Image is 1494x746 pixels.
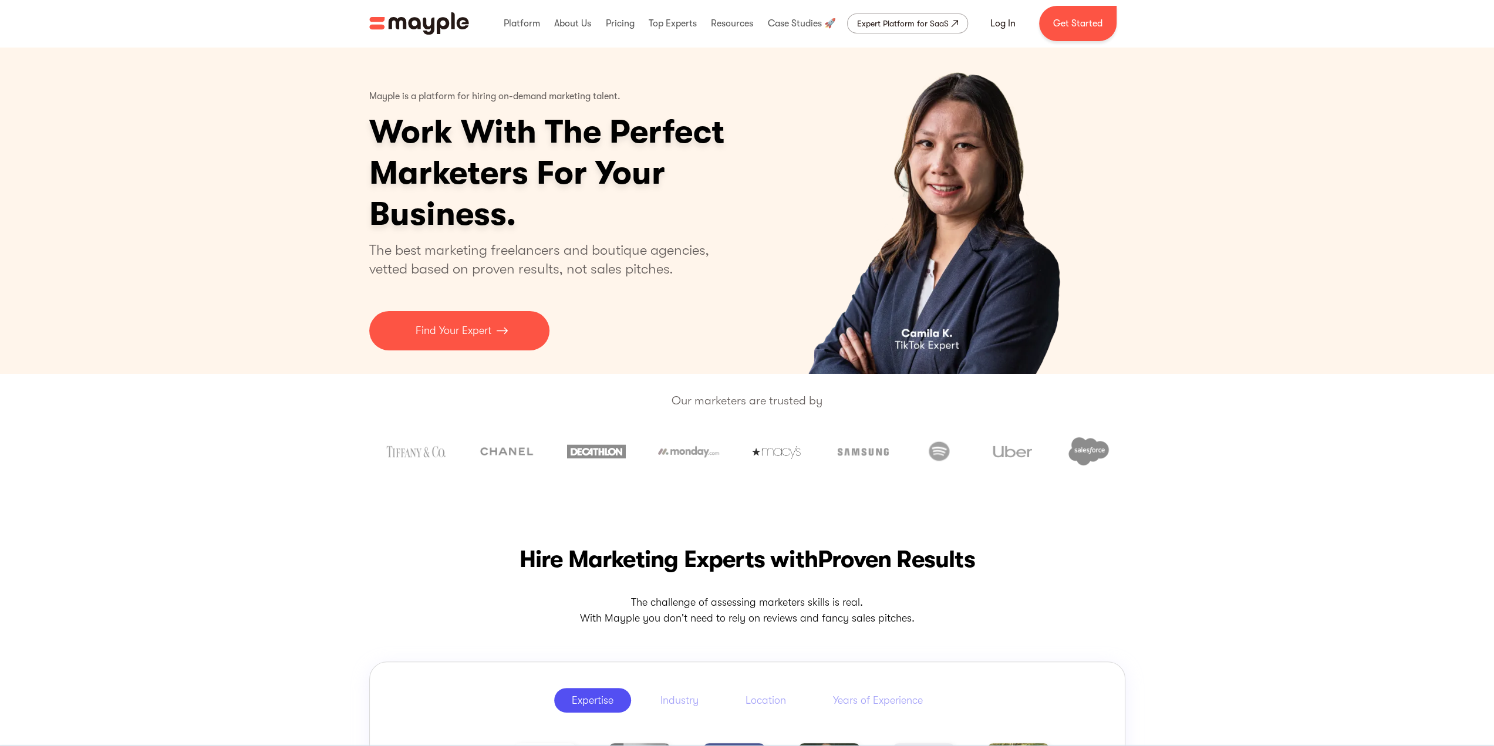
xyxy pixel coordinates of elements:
img: Mayple logo [369,12,469,35]
div: carousel [758,47,1125,374]
h2: Hire Marketing Experts with [369,543,1125,576]
a: Expert Platform for SaaS [847,13,968,33]
a: Get Started [1039,6,1117,41]
div: Industry [660,693,699,707]
a: home [369,12,469,35]
span: Proven Results [818,546,975,573]
p: The challenge of assessing marketers skills is real. With Mayple you don't need to rely on review... [369,595,1125,626]
div: Pricing [602,5,637,42]
div: Platform [501,5,543,42]
div: Resources [708,5,756,42]
div: Location [746,693,786,707]
p: Mayple is a platform for hiring on-demand marketing talent. [369,82,620,112]
div: Top Experts [646,5,700,42]
div: Years of Experience [833,693,923,707]
a: Find Your Expert [369,311,549,350]
p: Find Your Expert [416,323,491,339]
div: Expertise [572,693,613,707]
div: About Us [551,5,594,42]
div: 2 of 4 [758,47,1125,374]
p: The best marketing freelancers and boutique agencies, vetted based on proven results, not sales p... [369,241,723,278]
iframe: Chat Widget [1283,610,1494,746]
h1: Work With The Perfect Marketers For Your Business. [369,112,815,235]
div: Expert Platform for SaaS [857,16,949,31]
a: Log In [976,9,1030,38]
